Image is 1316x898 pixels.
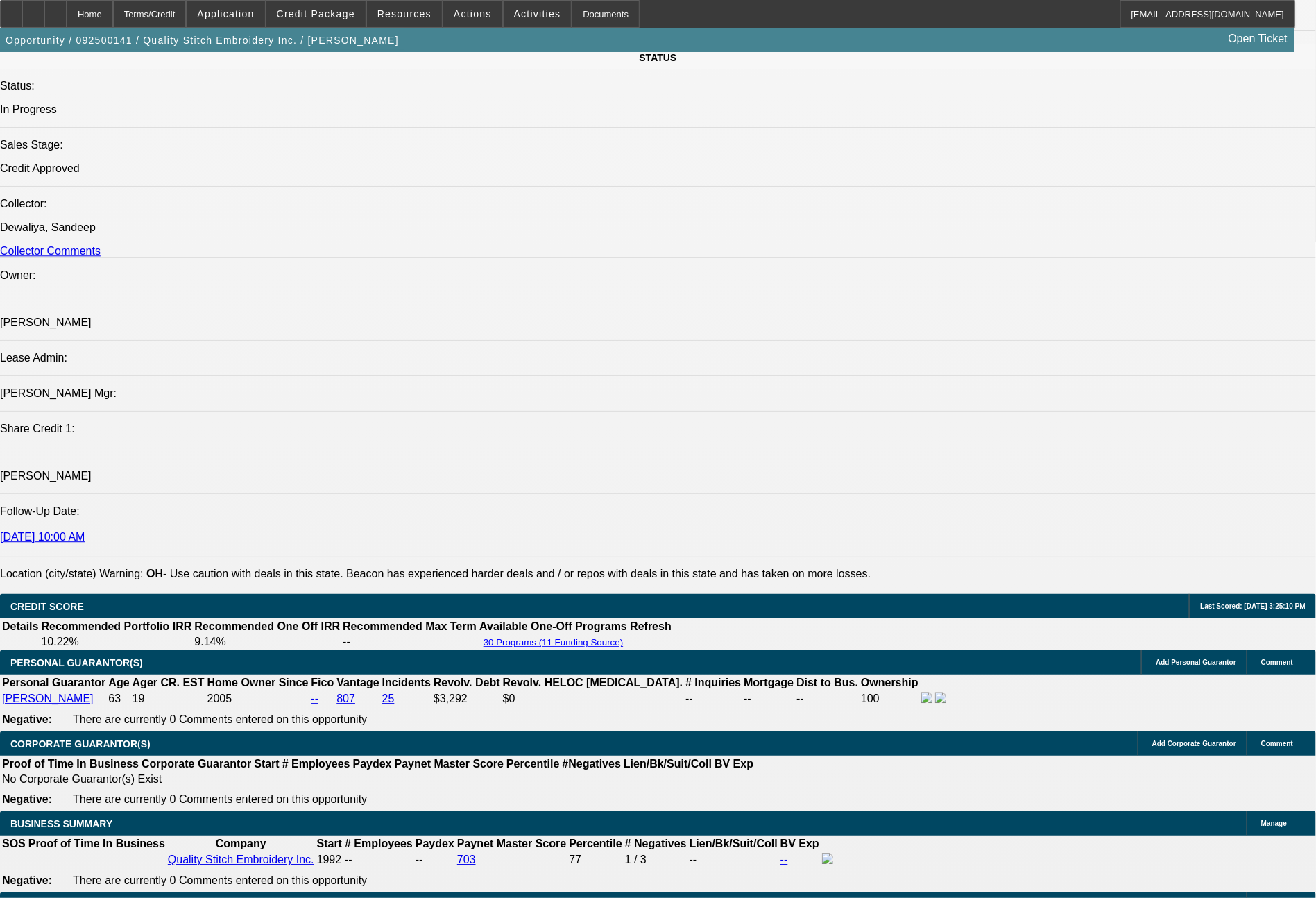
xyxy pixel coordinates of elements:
[142,758,251,770] b: Corporate Guarantor
[2,793,52,805] b: Negative:
[625,838,687,849] b: # Negatives
[780,854,788,865] a: --
[860,691,919,706] td: 100
[569,854,622,866] div: 77
[479,620,629,634] th: Available One-Off Programs
[10,818,112,829] span: BUSINESS SUMMARY
[382,677,431,688] b: Incidents
[479,636,628,648] button: 30 Programs (11 Funding Source)
[780,838,819,849] b: BV Exp
[336,693,355,704] a: 807
[187,1,264,27] button: Application
[443,1,502,27] button: Actions
[2,677,105,688] b: Personal Guarantor
[10,601,84,612] span: CREDIT SCORE
[311,693,318,704] a: --
[744,677,794,688] b: Mortgage
[342,620,477,634] th: Recommended Max Term
[108,677,129,688] b: Age
[434,677,500,688] b: Revolv. Debt
[311,677,334,688] b: Fico
[336,677,379,688] b: Vantage
[502,691,684,706] td: $0
[1152,740,1236,747] span: Add Corporate Guarantor
[10,738,151,749] span: CORPORATE GUARANTOR(S)
[367,1,442,27] button: Resources
[216,838,266,849] b: Company
[254,758,279,770] b: Start
[10,657,143,668] span: PERSONAL GUARANTOR(S)
[743,691,794,706] td: --
[382,693,395,704] a: 25
[40,635,192,649] td: 10.22%
[277,8,355,19] span: Credit Package
[266,1,366,27] button: Credit Package
[146,568,163,579] b: OH
[640,52,677,63] span: STATUS
[454,8,492,19] span: Actions
[73,713,367,725] span: There are currently 0 Comments entered on this opportunity
[28,837,166,851] th: Proof of Time In Business
[146,568,871,579] label: - Use caution with deals in this state. Beacon has experienced harder deals and / or repos with d...
[796,677,858,688] b: Dist to Bus.
[1,757,139,771] th: Proof of Time In Business
[2,713,52,725] b: Negative:
[2,874,52,886] b: Negative:
[207,677,309,688] b: Home Owner Since
[689,852,778,867] td: --
[207,693,232,704] span: 2005
[715,758,753,770] b: BV Exp
[504,1,572,27] button: Activities
[197,8,254,19] span: Application
[1156,659,1236,666] span: Add Personal Guarantor
[457,854,476,865] a: 703
[316,852,343,867] td: 1992
[194,620,341,634] th: Recommended One Off IRR
[73,793,367,805] span: There are currently 0 Comments entered on this opportunity
[73,874,367,886] span: There are currently 0 Comments entered on this opportunity
[822,853,833,864] img: facebook-icon.png
[108,691,130,706] td: 63
[1223,27,1293,51] a: Open Ticket
[345,838,413,849] b: # Employees
[1,620,39,634] th: Details
[624,758,712,770] b: Lien/Bk/Suit/Coll
[2,693,94,704] a: [PERSON_NAME]
[503,677,683,688] b: Revolv. HELOC [MEDICAL_DATA].
[377,8,431,19] span: Resources
[416,838,454,849] b: Paydex
[194,635,341,649] td: 9.14%
[433,691,501,706] td: $3,292
[415,852,455,867] td: --
[1200,602,1306,610] span: Last Scored: [DATE] 3:25:10 PM
[935,692,946,703] img: linkedin-icon.png
[796,691,859,706] td: --
[569,838,622,849] b: Percentile
[685,677,741,688] b: # Inquiries
[132,691,205,706] td: 19
[506,758,559,770] b: Percentile
[353,758,392,770] b: Paydex
[395,758,504,770] b: Paynet Master Score
[861,677,918,688] b: Ownership
[629,620,672,634] th: Refresh
[1261,820,1287,827] span: Manage
[342,635,477,649] td: --
[690,838,778,849] b: Lien/Bk/Suit/Coll
[168,854,314,865] a: Quality Stitch Embroidery Inc.
[1261,659,1293,666] span: Comment
[1261,740,1293,747] span: Comment
[282,758,350,770] b: # Employees
[563,758,622,770] b: #Negatives
[514,8,561,19] span: Activities
[40,620,192,634] th: Recommended Portfolio IRR
[133,677,205,688] b: Ager CR. EST
[1,837,26,851] th: SOS
[345,854,352,865] span: --
[921,692,932,703] img: facebook-icon.png
[317,838,342,849] b: Start
[6,35,399,46] span: Opportunity / 092500141 / Quality Stitch Embroidery Inc. / [PERSON_NAME]
[625,854,687,866] div: 1 / 3
[457,838,566,849] b: Paynet Master Score
[1,772,760,786] td: No Corporate Guarantor(s) Exist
